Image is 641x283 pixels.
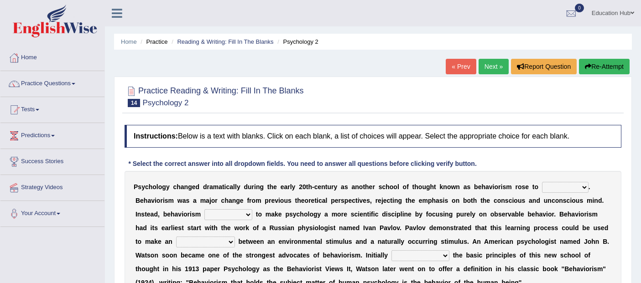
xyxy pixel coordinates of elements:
b: c [226,183,230,190]
b: n [184,183,188,190]
b: r [249,197,251,204]
b: c [314,183,318,190]
b: a [219,183,222,190]
b: i [163,197,165,204]
b: y [292,183,296,190]
b: s [192,211,195,218]
b: t [256,211,258,218]
b: j [209,197,211,204]
b: r [339,197,341,204]
b: o [305,197,309,204]
b: c [494,197,497,204]
b: e [147,211,151,218]
b: r [341,211,344,218]
b: s [439,197,443,204]
b: a [464,183,467,190]
b: , [370,197,372,204]
b: o [390,183,394,190]
a: Next » [479,59,509,74]
b: - [312,183,314,190]
b: o [403,183,407,190]
b: p [331,197,335,204]
b: h [408,197,412,204]
b: i [493,183,495,190]
b: e [525,183,529,190]
b: h [149,183,153,190]
b: r [207,183,209,190]
b: h [365,183,369,190]
h2: Practice Reading & Writing: Fill In The Blanks [125,84,304,107]
b: r [375,197,378,204]
b: a [151,211,154,218]
b: e [318,183,321,190]
b: t [532,183,535,190]
h4: Below is a text with blanks. Click on each blank, a list of choices will appear. Select the appro... [125,125,621,148]
b: e [192,183,196,190]
b: e [301,197,305,204]
b: i [570,197,572,204]
b: t [355,197,358,204]
b: t [434,183,436,190]
b: s [521,197,525,204]
b: y [141,183,145,190]
b: c [567,197,570,204]
div: * Select the correct answer into all dropdown fields. You need to answer all questions before cli... [125,159,480,169]
b: o [359,183,363,190]
span: 14 [128,99,140,107]
b: Instructions: [134,132,178,140]
b: s [563,197,567,204]
b: s [379,183,382,190]
b: o [304,211,308,218]
b: h [432,197,436,204]
b: . [602,197,604,204]
b: i [501,183,503,190]
b: e [378,197,381,204]
b: h [308,183,312,190]
b: a [271,211,275,218]
b: s [579,197,583,204]
b: n [137,211,141,218]
b: o [452,197,456,204]
b: s [341,197,344,204]
b: s [467,183,471,190]
a: Tests [0,97,104,120]
li: Psychology 2 [275,37,318,46]
b: r [331,183,334,190]
b: m [213,183,219,190]
b: i [317,197,318,204]
b: e [271,197,275,204]
b: u [422,183,426,190]
b: p [344,197,349,204]
b: g [188,183,192,190]
b: d [598,197,602,204]
b: l [235,183,237,190]
b: l [290,183,292,190]
button: Re-Attempt [579,59,630,74]
b: u [327,183,331,190]
b: s [138,183,141,190]
b: l [307,211,309,218]
b: a [341,183,344,190]
b: c [382,183,386,190]
b: o [534,183,538,190]
b: g [260,183,264,190]
b: h [297,197,301,204]
b: e [240,197,244,204]
b: c [509,197,512,204]
b: i [512,197,514,204]
b: t [314,197,317,204]
b: f [371,211,373,218]
b: a [181,183,184,190]
a: Home [121,38,137,45]
b: s [502,183,506,190]
b: g [426,183,430,190]
b: i [369,211,371,218]
b: e [281,183,284,190]
b: o [518,183,522,190]
b: o [258,211,262,218]
b: d [196,183,200,190]
b: r [188,211,190,218]
small: Psychology 2 [142,98,188,107]
b: a [182,197,186,204]
b: t [412,183,415,190]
